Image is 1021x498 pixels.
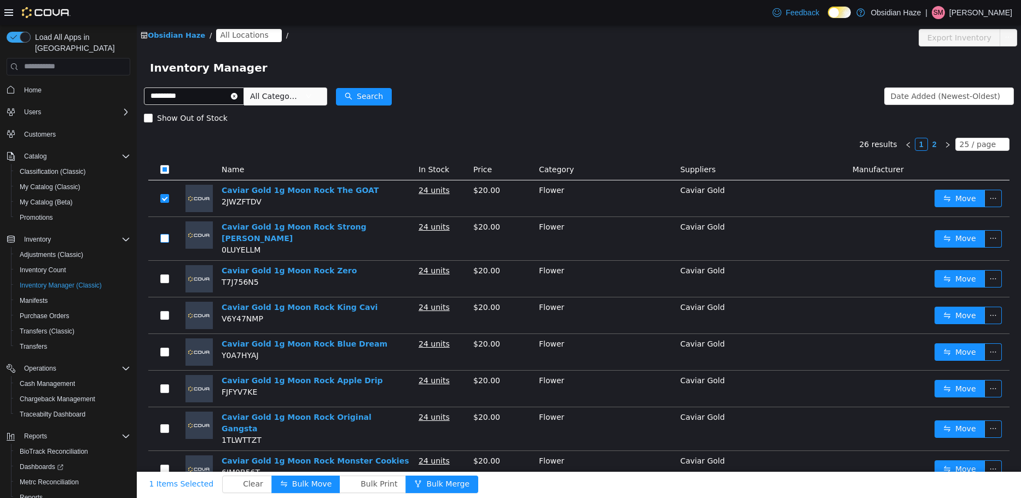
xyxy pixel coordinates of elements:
[337,161,363,169] span: $20.00
[20,213,53,222] span: Promotions
[823,113,859,125] div: 25 / page
[792,113,804,125] a: 2
[398,155,539,192] td: Flower
[933,6,943,19] span: SM
[786,7,819,18] span: Feedback
[20,198,73,207] span: My Catalog (Beta)
[11,444,135,459] button: BioTrack Reconciliation
[85,161,242,169] a: Caviar Gold 1g Moon Rock The GOAT
[269,450,341,468] button: icon: forkBulk Merge
[15,180,85,194] a: My Catalog (Classic)
[49,386,76,414] img: Caviar Gold 1g Moon Rock Original Gangsta placeholder
[871,6,921,19] p: Obsidian Haze
[20,462,63,471] span: Dashboards
[85,351,246,360] a: Caviar Gold 1g Moon Rock Apple Drip
[85,197,230,218] a: Caviar Gold 1g Moon Rock Strong [PERSON_NAME]
[798,205,848,222] button: icon: swapMove
[11,376,135,391] button: Cash Management
[15,340,130,353] span: Transfers
[85,220,124,229] span: 0LUYELLM
[798,165,848,182] button: icon: swapMove
[24,130,56,139] span: Customers
[11,262,135,278] button: Inventory Count
[543,278,588,286] span: Caviar Gold
[798,318,848,336] button: icon: swapMove
[768,116,775,123] i: icon: left
[15,476,83,489] a: Metrc Reconciliation
[11,278,135,293] button: Inventory Manager (Classic)
[20,106,45,119] button: Users
[15,196,77,209] a: My Catalog (Beta)
[282,140,312,149] span: In Stock
[15,340,51,353] a: Transfers
[282,388,313,396] u: 24 units
[861,116,868,124] i: icon: down
[20,447,88,456] span: BioTrack Reconciliation
[864,68,871,75] i: icon: down
[4,7,11,14] i: icon: shop
[20,167,86,176] span: Classification (Classic)
[11,459,135,474] a: Dashboards
[11,324,135,339] button: Transfers (Classic)
[20,362,130,375] span: Operations
[15,294,52,307] a: Manifests
[15,196,130,209] span: My Catalog (Beta)
[85,172,125,181] span: 2JWZFTDV
[337,241,363,250] span: $20.00
[402,140,437,149] span: Category
[754,63,863,79] div: Date Added (Newest-Oldest)
[24,364,56,373] span: Operations
[11,195,135,210] button: My Catalog (Beta)
[15,248,88,261] a: Adjustments (Classic)
[337,197,363,206] span: $20.00
[15,377,79,390] a: Cash Management
[337,278,363,286] span: $20.00
[543,351,588,360] span: Caviar Gold
[85,431,272,440] a: Caviar Gold 1g Moon Rock Monster Cookies
[85,278,241,286] a: Caviar Gold 1g Moon Rock King Cavi
[13,34,137,51] span: Inventory Manager
[31,32,130,54] span: Load All Apps in [GEOGRAPHIC_DATA]
[24,432,47,441] span: Reports
[85,140,107,149] span: Name
[11,474,135,490] button: Metrc Reconciliation
[337,388,363,396] span: $20.00
[282,161,313,169] u: 24 units
[398,272,539,309] td: Flower
[848,282,865,299] button: icon: ellipsis
[15,309,130,323] span: Purchase Orders
[11,293,135,308] button: Manifests
[804,113,817,126] li: Next Page
[85,314,251,323] a: Caviar Gold 1g Moon Rock Blue Dream
[4,6,68,14] a: icon: shopObsidian Haze
[15,279,106,292] a: Inventory Manager (Classic)
[85,253,122,261] span: T7J756N5
[49,160,76,187] img: Caviar Gold 1g Moon Rock The GOAT placeholder
[15,408,90,421] a: Traceabilty Dashboard
[85,326,122,335] span: Y0A7HYAJ
[4,450,86,468] button: 1 Items Selected
[24,152,47,161] span: Catalog
[15,211,57,224] a: Promotions
[15,165,90,178] a: Classification (Classic)
[20,106,130,119] span: Users
[282,241,313,250] u: 24 units
[828,7,851,18] input: Dark Mode
[768,2,823,24] a: Feedback
[149,6,152,14] span: /
[949,6,1012,19] p: [PERSON_NAME]
[20,395,95,403] span: Chargeback Management
[11,247,135,262] button: Adjustments (Classic)
[716,140,767,149] span: Manufacturer
[798,395,848,413] button: icon: swapMove
[20,233,55,246] button: Inventory
[20,84,46,97] a: Home
[20,478,79,487] span: Metrc Reconciliation
[199,63,255,80] button: icon: searchSearch
[848,245,865,262] button: icon: ellipsis
[282,278,313,286] u: 24 units
[15,325,130,338] span: Transfers (Classic)
[2,104,135,120] button: Users
[20,250,83,259] span: Adjustments (Classic)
